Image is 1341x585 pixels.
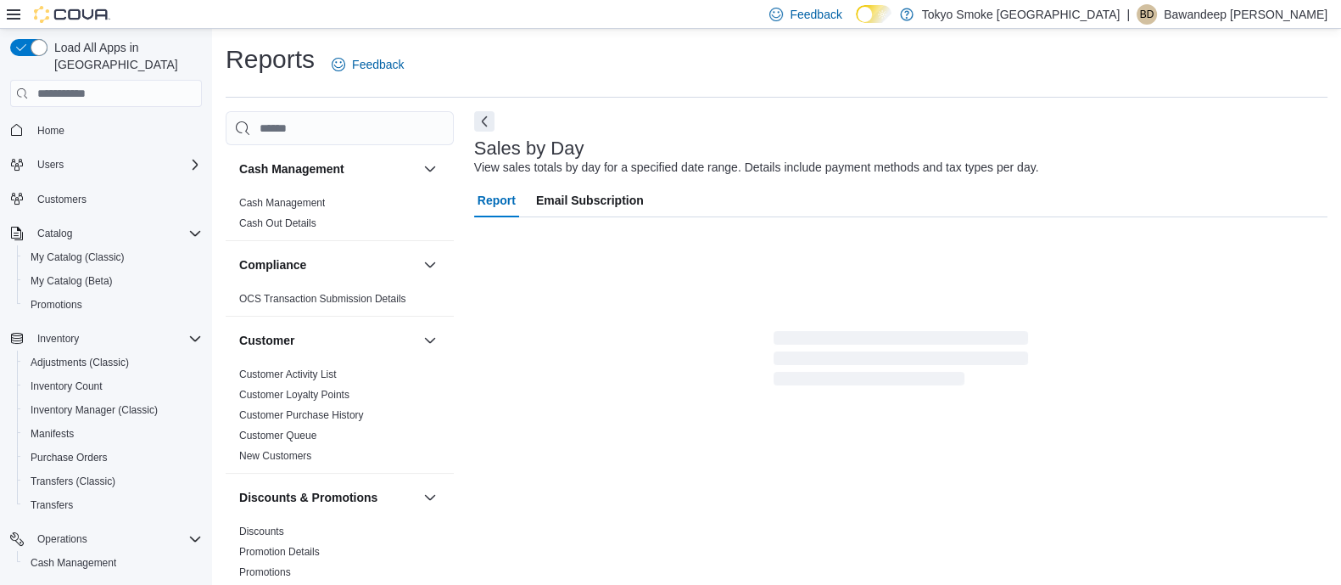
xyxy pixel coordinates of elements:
span: Purchase Orders [24,447,202,468]
a: Home [31,121,71,141]
span: Feedback [790,6,841,23]
a: Inventory Manager (Classic) [24,400,165,420]
a: Promotions [24,295,89,315]
button: Inventory [3,327,209,351]
span: Discounts [239,525,284,538]
span: Report [478,183,516,217]
span: Promotion Details [239,545,320,559]
button: Adjustments (Classic) [17,351,209,374]
button: Promotions [17,293,209,317]
p: Bawandeep [PERSON_NAME] [1164,4,1327,25]
span: Promotions [31,298,82,312]
span: New Customers [239,449,311,463]
span: Operations [31,529,202,549]
span: Transfers [24,495,202,515]
span: BD [1140,4,1154,25]
button: Compliance [239,256,416,273]
span: Inventory Count [24,376,202,397]
span: Adjustments (Classic) [24,352,202,373]
a: Purchase Orders [24,447,115,468]
p: Tokyo Smoke [GEOGRAPHIC_DATA] [922,4,1120,25]
span: Cash Management [24,553,202,573]
span: Adjustments (Classic) [31,356,129,369]
h3: Compliance [239,256,306,273]
button: Users [31,155,70,175]
button: Operations [3,527,209,551]
img: Cova [34,6,110,23]
input: Dark Mode [856,5,891,23]
a: Feedback [325,48,411,82]
button: Operations [31,529,94,549]
a: Customer Purchase History [239,409,364,421]
span: My Catalog (Classic) [24,247,202,267]
a: My Catalog (Beta) [24,271,120,291]
span: Customers [31,188,202,210]
span: Loading [774,335,1028,389]
h3: Cash Management [239,160,344,177]
button: Inventory [31,329,86,349]
span: Customer Purchase History [239,408,364,422]
button: My Catalog (Beta) [17,269,209,293]
a: Customer Activity List [239,368,337,380]
button: Compliance [420,255,440,275]
a: Promotion Details [239,546,320,558]
h1: Reports [226,42,315,76]
span: Users [31,155,202,175]
a: Promotions [239,566,291,578]
span: Customer Loyalty Points [239,388,349,402]
button: My Catalog (Classic) [17,245,209,269]
button: Next [474,111,494,132]
button: Customers [3,187,209,211]
span: Catalog [37,227,72,240]
span: My Catalog (Classic) [31,250,125,264]
span: Cash Management [31,556,116,570]
h3: Sales by Day [474,138,584,159]
a: Adjustments (Classic) [24,352,136,373]
a: Transfers (Classic) [24,471,122,492]
a: Inventory Count [24,376,109,397]
button: Inventory Manager (Classic) [17,398,209,422]
span: Manifests [31,427,74,441]
a: Transfers [24,495,80,515]
button: Inventory Count [17,374,209,398]
span: Transfers (Classic) [31,475,115,488]
span: Customer Queue [239,429,316,442]
span: Dark Mode [856,23,857,24]
span: Promotions [24,295,202,315]
button: Transfers [17,493,209,517]
span: Inventory [31,329,202,349]
a: Cash Management [24,553,123,573]
button: Discounts & Promotions [420,487,440,508]
button: Catalog [31,223,79,244]
button: Home [3,117,209,142]
span: Operations [37,532,87,546]
span: Inventory Count [31,380,103,393]
span: OCS Transaction Submission Details [239,292,406,306]
span: Inventory [37,332,79,346]
button: Transfers (Classic) [17,470,209,493]
div: Bawandeep Dhesi [1137,4,1157,25]
div: Customer [226,364,454,473]
span: Transfers (Classic) [24,471,202,492]
button: Cash Management [239,160,416,177]
button: Manifests [17,422,209,446]
button: Discounts & Promotions [239,489,416,506]
button: Customer [239,332,416,349]
span: Load All Apps in [GEOGRAPHIC_DATA] [47,39,202,73]
span: Home [31,119,202,140]
button: Catalog [3,222,209,245]
span: Users [37,158,64,172]
span: Manifests [24,424,202,444]
span: Inventory Manager (Classic) [24,400,202,420]
span: Customer Activity List [239,368,337,381]
button: Customer [420,330,440,351]
span: Promotions [239,565,291,579]
h3: Customer [239,332,294,349]
a: OCS Transaction Submission Details [239,293,406,305]
div: View sales totals by day for a specified date range. Details include payment methods and tax type... [474,159,1039,177]
span: Transfers [31,498,73,512]
div: Cash Management [226,193,454,240]
a: Discounts [239,526,284,537]
a: New Customers [239,450,311,462]
button: Cash Management [420,159,440,179]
